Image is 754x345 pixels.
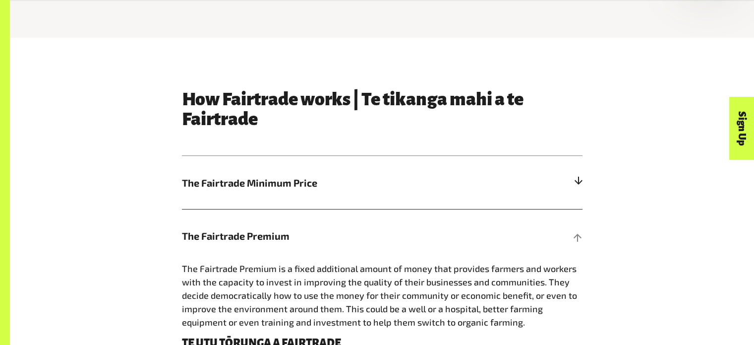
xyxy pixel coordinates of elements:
span: The Fairtrade Minimum Price [182,175,482,190]
span: The Fairtrade Premium [182,228,482,243]
h3: How Fairtrade works | Te tikanga mahi a te Fairtrade [182,89,582,129]
span: The Fairtrade Premium is a fixed additional amount of money that provides farmers and workers wit... [182,263,577,328]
